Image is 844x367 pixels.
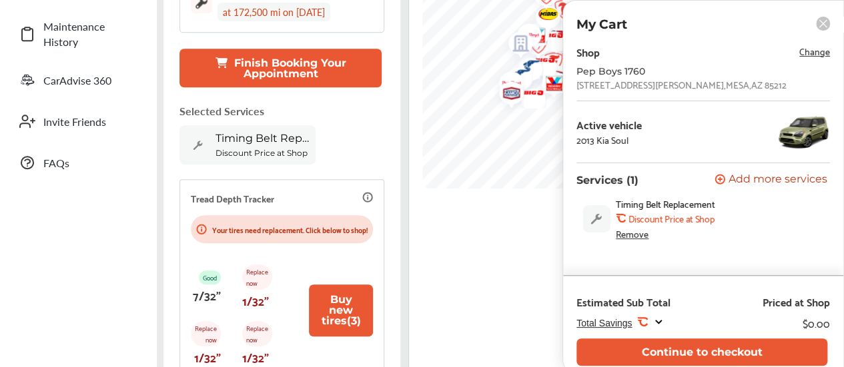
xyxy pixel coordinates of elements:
[522,49,556,76] div: Map marker
[576,43,600,61] div: Shop
[498,60,533,99] img: logo-goodyear.png
[532,65,565,107] div: Map marker
[186,133,210,157] img: default_wrench_icon.d1a43860.svg
[576,174,639,186] p: Services (1)
[514,17,548,59] div: Map marker
[799,43,830,59] span: Change
[242,290,269,310] p: 1/32"
[763,295,830,308] div: Priced at Shop
[803,314,830,332] div: $0.00
[309,284,373,336] button: Buy new tires(3)
[715,174,830,186] a: Add more services
[199,270,221,284] p: Good
[242,321,272,346] p: Replace now
[489,75,522,117] div: Map marker
[191,190,274,206] p: Tread Depth Tracker
[715,174,827,186] button: Add more services
[216,132,309,145] span: Timing Belt Replacement
[218,3,330,21] div: at 172,500 mi on [DATE]
[242,346,269,367] p: 1/32"
[179,49,382,87] button: Finish Booking Your Appointment
[616,198,715,209] span: Timing Belt Replacement
[194,346,221,367] p: 1/32"
[242,264,272,290] p: Replace now
[43,155,137,171] span: FAQs
[576,295,671,308] div: Estimated Sub Total
[628,213,714,224] b: Discount Price at Shop
[729,174,827,186] span: Add more services
[12,145,143,180] a: FAQs
[43,19,137,49] span: Maintenance History
[576,338,827,366] button: Continue to checkout
[576,318,632,328] span: Total Savings
[582,205,610,232] img: default_wrench_icon.d1a43860.svg
[498,25,532,67] div: Map marker
[489,65,522,107] div: Map marker
[43,114,137,129] span: Invite Friends
[193,284,221,305] p: 7/32"
[508,51,541,90] div: Map marker
[532,65,567,107] img: logo-valvoline.png
[511,81,544,109] div: Map marker
[498,60,531,99] div: Map marker
[179,103,264,119] p: Selected Services
[576,79,787,90] div: [STREET_ADDRESS][PERSON_NAME] , MESA , AZ 85212
[12,12,143,56] a: Maintenance History
[489,65,524,107] img: logo-pepboys.png
[489,75,524,117] img: logo-aamco.png
[507,17,540,59] div: Map marker
[576,119,642,131] div: Active vehicle
[43,73,137,88] span: CarAdvise 360
[191,321,221,346] p: Replace now
[507,17,542,59] img: logo-pepboys.png
[576,135,628,145] div: 2013 Kia Soul
[616,228,649,239] div: Remove
[576,66,790,77] div: Pep Boys 1760
[498,25,534,67] img: empty_shop_logo.394c5474.svg
[777,112,830,152] img: 8268_st0640_046.jpg
[12,104,143,139] a: Invite Friends
[216,148,308,158] b: Discount Price at Shop
[12,63,143,97] a: CarAdvise 360
[212,223,368,236] p: Your tires need replacement. Click below to shop!
[576,17,627,32] p: My Cart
